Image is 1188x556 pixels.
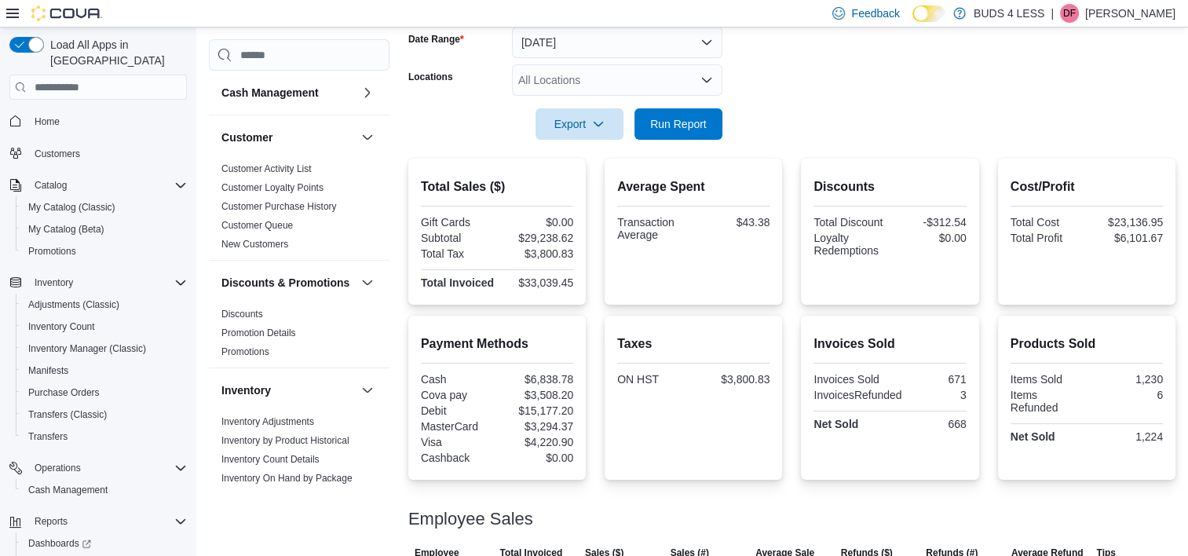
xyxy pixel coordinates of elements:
[421,404,494,417] div: Debit
[221,434,349,447] span: Inventory by Product Historical
[221,346,269,358] span: Promotions
[28,408,107,421] span: Transfers (Classic)
[894,418,967,430] div: 668
[500,436,573,448] div: $4,220.90
[421,452,494,464] div: Cashback
[22,481,114,499] a: Cash Management
[22,534,187,553] span: Dashboards
[28,537,91,550] span: Dashboards
[536,108,623,140] button: Export
[512,27,722,58] button: [DATE]
[28,459,187,477] span: Operations
[28,176,73,195] button: Catalog
[1011,430,1055,443] strong: Net Sold
[500,404,573,417] div: $15,177.20
[221,85,355,101] button: Cash Management
[16,316,193,338] button: Inventory Count
[1090,373,1163,386] div: 1,230
[22,242,187,261] span: Promotions
[221,239,288,250] a: New Customers
[1011,216,1084,229] div: Total Cost
[421,216,494,229] div: Gift Cards
[500,389,573,401] div: $3,508.20
[16,404,193,426] button: Transfers (Classic)
[221,85,319,101] h3: Cash Management
[696,216,769,229] div: $43.38
[1011,177,1163,196] h2: Cost/Profit
[221,163,312,175] span: Customer Activity List
[1051,4,1054,23] p: |
[221,182,324,193] a: Customer Loyalty Points
[22,361,187,380] span: Manifests
[22,383,187,402] span: Purchase Orders
[22,317,187,336] span: Inventory Count
[22,481,187,499] span: Cash Management
[28,111,187,130] span: Home
[16,338,193,360] button: Inventory Manager (Classic)
[22,427,187,446] span: Transfers
[16,382,193,404] button: Purchase Orders
[974,4,1044,23] p: BUDS 4 LESS
[421,232,494,244] div: Subtotal
[696,373,769,386] div: $3,800.83
[22,198,122,217] a: My Catalog (Classic)
[634,108,722,140] button: Run Report
[1085,4,1175,23] p: [PERSON_NAME]
[221,163,312,174] a: Customer Activity List
[408,510,533,529] h3: Employee Sales
[500,276,573,289] div: $33,039.45
[22,317,101,336] a: Inventory Count
[221,275,355,291] button: Discounts & Promotions
[221,275,349,291] h3: Discounts & Promotions
[500,232,573,244] div: $29,238.62
[28,144,187,163] span: Customers
[22,295,187,314] span: Adjustments (Classic)
[500,216,573,229] div: $0.00
[813,232,886,257] div: Loyalty Redemptions
[894,232,967,244] div: $0.00
[617,177,769,196] h2: Average Spent
[1011,389,1084,414] div: Items Refunded
[1011,232,1084,244] div: Total Profit
[22,405,187,424] span: Transfers (Classic)
[221,435,349,446] a: Inventory by Product Historical
[221,453,320,466] span: Inventory Count Details
[358,83,377,102] button: Cash Management
[500,420,573,433] div: $3,294.37
[1090,232,1163,244] div: $6,101.67
[813,216,886,229] div: Total Discount
[28,144,86,163] a: Customers
[16,479,193,501] button: Cash Management
[500,373,573,386] div: $6,838.78
[31,5,102,21] img: Cova
[221,220,293,231] a: Customer Queue
[851,5,899,21] span: Feedback
[421,247,494,260] div: Total Tax
[221,181,324,194] span: Customer Loyalty Points
[28,273,187,292] span: Inventory
[545,108,614,140] span: Export
[22,361,75,380] a: Manifests
[28,386,100,399] span: Purchase Orders
[421,177,573,196] h2: Total Sales ($)
[221,382,271,398] h3: Inventory
[1090,389,1163,401] div: 6
[221,346,269,357] a: Promotions
[28,320,95,333] span: Inventory Count
[894,373,967,386] div: 671
[35,148,80,160] span: Customers
[16,360,193,382] button: Manifests
[221,308,263,320] span: Discounts
[28,512,74,531] button: Reports
[813,373,886,386] div: Invoices Sold
[28,342,146,355] span: Inventory Manager (Classic)
[221,472,353,485] span: Inventory On Hand by Package
[421,420,494,433] div: MasterCard
[22,405,113,424] a: Transfers (Classic)
[813,335,966,353] h2: Invoices Sold
[358,381,377,400] button: Inventory
[22,220,111,239] a: My Catalog (Beta)
[44,37,187,68] span: Load All Apps in [GEOGRAPHIC_DATA]
[500,247,573,260] div: $3,800.83
[22,427,74,446] a: Transfers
